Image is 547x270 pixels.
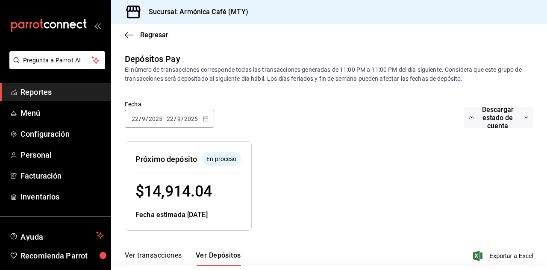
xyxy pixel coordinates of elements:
[21,250,104,261] span: Recomienda Parrot
[464,107,533,128] button: Descargar estado de cuenta
[166,115,174,122] input: --
[474,106,521,130] span: Descargar estado de cuenta
[21,170,104,182] span: Facturación
[125,53,180,65] div: Depósitos Pay
[141,115,146,122] input: --
[21,149,104,161] span: Personal
[125,31,168,39] button: Regresar
[21,128,104,140] span: Configuración
[9,51,105,69] button: Pregunta a Parrot AI
[125,251,241,266] div: navigation tabs
[203,155,240,164] span: En proceso
[21,86,104,98] span: Reportes
[135,182,212,200] span: $ 14,914.04
[125,101,214,107] label: Fecha
[21,191,104,202] span: Inventarios
[164,115,165,122] span: -
[142,7,248,17] h3: Sucursal: Armónica Café (MTY)
[6,62,105,71] a: Pregunta a Parrot AI
[21,107,104,119] span: Menú
[131,115,139,122] input: --
[125,251,182,266] button: Ver transacciones
[94,22,101,29] button: open_drawer_menu
[140,31,168,39] span: Regresar
[196,251,241,266] button: Ver Depósitos
[184,115,198,122] input: ----
[148,115,163,122] input: ----
[125,65,533,83] div: El número de transacciones corresponde todas las transacciones generadas de 11:00 PM a 11:00 PM d...
[21,230,93,241] span: Ayuda
[139,115,141,122] span: /
[135,210,241,220] div: Fecha estimada [DATE]
[135,153,197,165] div: Próximo depósito
[202,152,241,166] div: El depósito aún no se ha enviado a tu cuenta bancaria.
[146,115,148,122] span: /
[174,115,176,122] span: /
[475,251,533,261] button: Exportar a Excel
[177,115,181,122] input: --
[23,56,92,65] span: Pregunta a Parrot AI
[181,115,184,122] span: /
